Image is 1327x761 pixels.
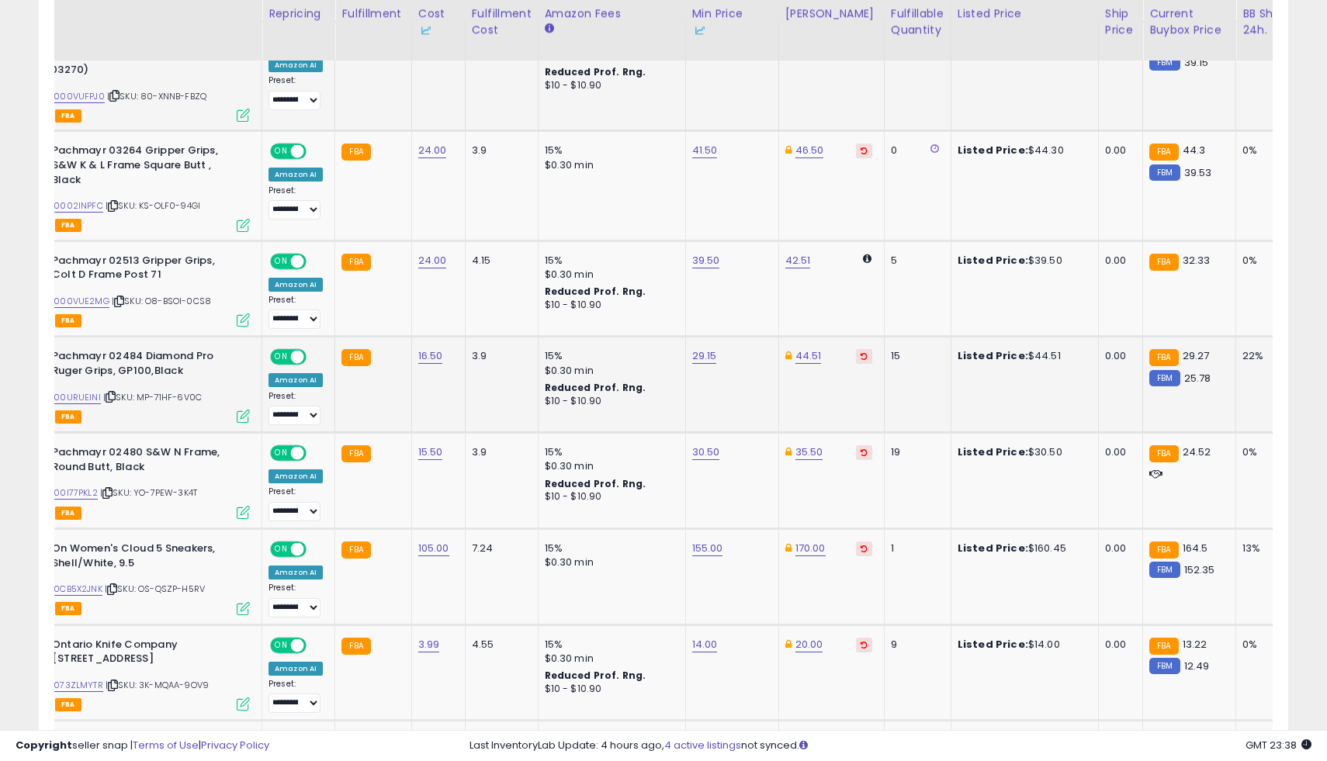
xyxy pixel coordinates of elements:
[269,75,323,110] div: Preset:
[1149,349,1178,366] small: FBA
[469,739,1312,753] div: Last InventoryLab Update: 4 hours ago, not synced.
[418,637,440,652] a: 3.99
[52,638,241,670] b: Ontario Knife Company [STREET_ADDRESS]
[269,58,323,72] div: Amazon AI
[1149,638,1178,655] small: FBA
[1183,143,1206,157] span: 44.3
[272,254,291,268] span: ON
[52,445,241,478] b: Pachmayr 02480 S&W N Frame, Round Butt, Black
[545,22,554,36] small: Amazon Fees.
[272,638,291,652] span: ON
[304,254,329,268] span: OFF
[958,541,1086,555] div: $160.45
[692,143,718,158] a: 41.50
[1242,541,1294,555] div: 13%
[545,652,674,666] div: $0.30 min
[1149,541,1178,559] small: FBA
[891,144,939,157] div: 0
[1242,144,1294,157] div: 0%
[49,199,103,213] a: B0002INPFC
[664,738,741,752] a: 4 active listings
[1149,54,1180,71] small: FBM
[304,447,329,460] span: OFF
[272,543,291,556] span: ON
[16,738,72,752] strong: Copyright
[17,349,250,421] div: ASIN:
[785,5,878,22] div: [PERSON_NAME]
[545,79,674,92] div: $10 - $10.90
[52,254,241,286] b: Pachmayr 02513 Gripper Grips, Colt D Frame Post 71
[472,254,526,268] div: 4.15
[545,490,674,503] div: $10 - $10.90
[472,541,526,555] div: 7.24
[1149,254,1178,271] small: FBA
[1184,659,1210,673] span: 12.49
[795,637,823,652] a: 20.00
[472,638,526,652] div: 4.55
[472,349,526,363] div: 3.9
[1184,55,1209,70] span: 39.15
[17,254,250,326] div: ASIN:
[52,541,241,574] b: On Women's Cloud 5 Sneakers, Shell/White, 9.5
[17,445,250,517] div: ASIN:
[1105,541,1131,555] div: 0.00
[418,444,443,460] a: 15.50
[112,295,211,307] span: | SKU: O8-BSOI-0CS8
[304,145,329,158] span: OFF
[472,144,526,157] div: 3.9
[1105,5,1136,38] div: Ship Price
[1105,254,1131,268] div: 0.00
[103,391,202,403] span: | SKU: MP-71HF-6V0C
[100,486,197,499] span: | SKU: YO-7PEW-3K4T
[201,738,269,752] a: Privacy Policy
[418,541,449,556] a: 105.00
[545,683,674,696] div: $10 - $10.90
[49,679,103,692] a: B073ZLMYTR
[692,22,772,38] div: Some or all of the values in this column are provided from Inventory Lab.
[545,445,674,459] div: 15%
[49,90,105,103] a: B000VUFPJ0
[692,348,717,364] a: 29.15
[16,739,269,753] div: seller snap | |
[958,5,1092,22] div: Listed Price
[958,445,1086,459] div: $30.50
[891,5,944,38] div: Fulfillable Quantity
[1105,349,1131,363] div: 0.00
[795,143,824,158] a: 46.50
[418,5,459,38] div: Cost
[418,143,447,158] a: 24.00
[1149,144,1178,161] small: FBA
[1149,164,1180,181] small: FBM
[545,555,674,569] div: $0.30 min
[692,444,720,460] a: 30.50
[958,254,1086,268] div: $39.50
[55,109,81,123] span: FBA
[545,541,674,555] div: 15%
[341,541,370,559] small: FBA
[269,391,323,426] div: Preset:
[692,637,718,652] a: 14.00
[1149,658,1180,674] small: FBM
[891,254,939,268] div: 5
[49,295,109,308] a: B000VUE2MG
[1183,253,1211,268] span: 32.33
[269,168,323,182] div: Amazon AI
[49,486,98,500] a: B00I77PKL2
[891,541,939,555] div: 1
[891,638,939,652] div: 9
[1183,541,1208,555] span: 164.5
[545,638,674,652] div: 15%
[1246,738,1311,752] span: 2025-09-14 23:38 GMT
[958,253,1028,268] b: Listed Price:
[55,314,81,327] span: FBA
[1105,638,1131,652] div: 0.00
[269,662,323,676] div: Amazon AI
[55,602,81,615] span: FBA
[1242,5,1299,38] div: BB Share 24h.
[269,469,323,483] div: Amazon AI
[692,541,723,556] a: 155.00
[545,299,674,312] div: $10 - $10.90
[545,158,674,172] div: $0.30 min
[1242,445,1294,459] div: 0%
[545,459,674,473] div: $0.30 min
